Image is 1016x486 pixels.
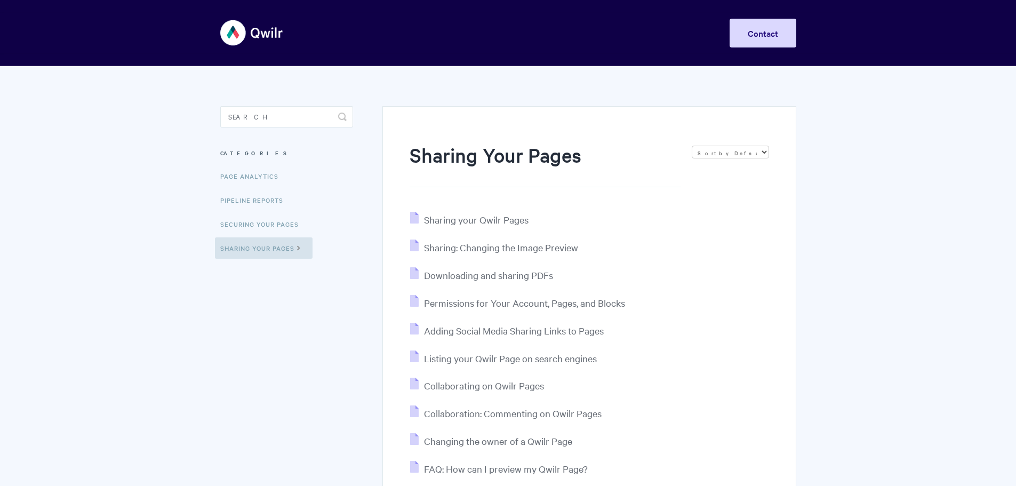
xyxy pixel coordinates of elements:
span: Adding Social Media Sharing Links to Pages [424,324,604,337]
img: Qwilr Help Center [220,13,284,53]
select: Page reloads on selection [692,146,769,158]
a: Collaboration: Commenting on Qwilr Pages [410,407,602,419]
span: Changing the owner of a Qwilr Page [424,435,572,447]
a: Pipeline reports [220,189,291,211]
span: Downloading and sharing PDFs [424,269,553,281]
h3: Categories [220,144,353,163]
h1: Sharing Your Pages [410,141,681,187]
a: Securing Your Pages [220,213,307,235]
a: Downloading and sharing PDFs [410,269,553,281]
a: Collaborating on Qwilr Pages [410,379,544,392]
a: Listing your Qwilr Page on search engines [410,352,597,364]
a: Sharing your Qwilr Pages [410,213,529,226]
a: Sharing Your Pages [215,237,313,259]
span: FAQ: How can I preview my Qwilr Page? [424,463,588,475]
a: Contact [730,19,796,47]
a: Permissions for Your Account, Pages, and Blocks [410,297,625,309]
a: Page Analytics [220,165,286,187]
a: FAQ: How can I preview my Qwilr Page? [410,463,588,475]
span: Listing your Qwilr Page on search engines [424,352,597,364]
span: Collaboration: Commenting on Qwilr Pages [424,407,602,419]
span: Sharing your Qwilr Pages [424,213,529,226]
span: Sharing: Changing the Image Preview [424,241,578,253]
a: Sharing: Changing the Image Preview [410,241,578,253]
span: Permissions for Your Account, Pages, and Blocks [424,297,625,309]
span: Collaborating on Qwilr Pages [424,379,544,392]
input: Search [220,106,353,128]
a: Changing the owner of a Qwilr Page [410,435,572,447]
a: Adding Social Media Sharing Links to Pages [410,324,604,337]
